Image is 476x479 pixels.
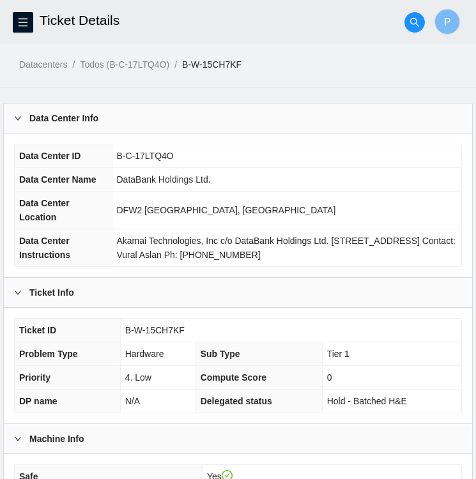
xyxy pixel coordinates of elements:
span: Data Center Location [19,198,70,222]
span: Ticket ID [19,325,56,335]
button: search [404,12,425,33]
span: Priority [19,372,50,383]
span: P [444,14,451,30]
span: Tier 1 [327,349,349,359]
b: Ticket Info [29,285,74,300]
span: Problem Type [19,349,78,359]
span: Akamai Technologies, Inc c/o DataBank Holdings Ltd. [STREET_ADDRESS] Contact: Vural Aslan Ph: [PH... [117,236,456,260]
span: N/A [125,396,140,406]
span: B-W-15CH7KF [125,325,185,335]
span: search [405,17,424,27]
span: Sub Type [201,349,240,359]
span: right [14,289,22,296]
span: Hardware [125,349,164,359]
span: Delegated status [201,396,272,406]
div: Data Center Info [4,103,472,133]
span: DataBank Holdings Ltd. [117,174,211,185]
span: right [14,114,22,122]
b: Machine Info [29,432,84,446]
div: Machine Info [4,424,472,453]
button: P [434,9,460,34]
span: menu [13,17,33,27]
span: Data Center ID [19,151,81,161]
span: DFW2 [GEOGRAPHIC_DATA], [GEOGRAPHIC_DATA] [117,205,336,215]
span: / [174,59,177,70]
a: Todos (B-C-17LTQ4O) [80,59,169,70]
span: B-C-17LTQ4O [117,151,174,161]
span: right [14,435,22,443]
span: Data Center Instructions [19,236,70,260]
span: / [72,59,75,70]
span: DP name [19,396,58,406]
span: Hold - Batched H&E [327,396,407,406]
a: B-W-15CH7KF [182,59,242,70]
span: Compute Score [201,372,266,383]
span: Data Center Name [19,174,96,185]
b: Data Center Info [29,111,98,125]
span: 0 [327,372,332,383]
span: 4. Low [125,372,151,383]
a: Datacenters [19,59,67,70]
button: menu [13,12,33,33]
div: Ticket Info [4,278,472,307]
